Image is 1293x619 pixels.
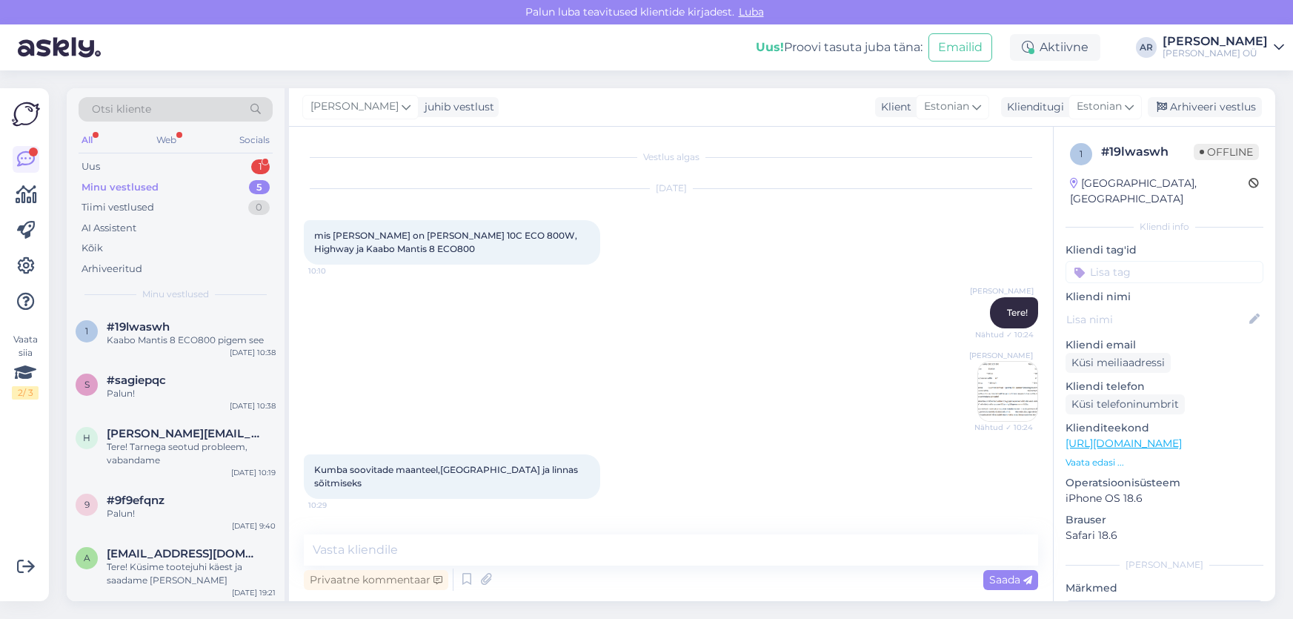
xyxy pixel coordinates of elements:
[304,182,1038,195] div: [DATE]
[314,230,579,254] span: mis [PERSON_NAME] on [PERSON_NAME] 10C ECO 800W, Highway ja Kaabo Mantis 8 ECO800
[107,374,166,387] span: #sagiepqc
[84,499,90,510] span: 9
[142,288,209,301] span: Minu vestlused
[1066,475,1263,491] p: Operatsioonisüsteem
[1066,420,1263,436] p: Klienditeekond
[308,500,364,511] span: 10:29
[756,39,923,56] div: Proovi tasuta juba täna:
[84,552,90,563] span: a
[419,99,494,115] div: juhib vestlust
[85,325,88,337] span: 1
[974,422,1033,433] span: Nähtud ✓ 10:24
[1007,307,1028,318] span: Tere!
[1066,580,1263,596] p: Märkmed
[248,200,270,215] div: 0
[1001,99,1064,115] div: Klienditugi
[1066,311,1246,328] input: Lisa nimi
[82,180,159,195] div: Minu vestlused
[1163,47,1268,59] div: [PERSON_NAME] OÜ
[1163,36,1284,59] a: [PERSON_NAME][PERSON_NAME] OÜ
[107,547,261,560] span: aigalaan@gmail.com
[82,262,142,277] div: Arhiveeritud
[12,100,40,128] img: Askly Logo
[251,159,270,174] div: 1
[232,520,276,532] div: [DATE] 9:40
[1066,289,1263,305] p: Kliendi nimi
[82,159,100,174] div: Uus
[756,40,784,54] b: Uus!
[1066,261,1263,283] input: Lisa tag
[231,467,276,478] div: [DATE] 10:19
[107,427,261,440] span: helen.loondre@icloud.com
[1066,437,1182,450] a: [URL][DOMAIN_NAME]
[1070,176,1249,207] div: [GEOGRAPHIC_DATA], [GEOGRAPHIC_DATA]
[232,587,276,598] div: [DATE] 19:21
[1066,379,1263,394] p: Kliendi telefon
[1194,144,1259,160] span: Offline
[978,362,1037,421] img: Attachment
[84,379,90,390] span: s
[236,130,273,150] div: Socials
[975,329,1034,340] span: Nähtud ✓ 10:24
[107,334,276,347] div: Kaabo Mantis 8 ECO800 pigem see
[969,350,1033,361] span: [PERSON_NAME]
[1101,143,1194,161] div: # 19lwaswh
[1148,97,1262,117] div: Arhiveeri vestlus
[970,520,1034,531] span: [PERSON_NAME]
[79,130,96,150] div: All
[92,102,151,117] span: Otsi kliente
[230,400,276,411] div: [DATE] 10:38
[1080,148,1083,159] span: 1
[107,440,276,467] div: Tere! Tarnega seotud probleem, vabandame
[12,386,39,400] div: 2 / 3
[1010,34,1100,61] div: Aktiivne
[304,150,1038,164] div: Vestlus algas
[314,464,580,489] span: Kumba soovitade maanteel,[GEOGRAPHIC_DATA] ja linnas sõitmiseks
[107,560,276,587] div: Tere! Küsime tootejuhi käest ja saadame [PERSON_NAME]
[107,320,170,334] span: #19lwaswh
[153,130,179,150] div: Web
[12,333,39,400] div: Vaata siia
[308,265,364,277] span: 10:10
[1066,491,1263,506] p: iPhone OS 18.6
[107,494,164,507] span: #9f9efqnz
[1066,394,1185,414] div: Küsi telefoninumbrit
[82,221,136,236] div: AI Assistent
[1066,337,1263,353] p: Kliendi email
[928,33,992,62] button: Emailid
[1066,220,1263,234] div: Kliendi info
[924,99,969,115] span: Estonian
[230,347,276,358] div: [DATE] 10:38
[1066,558,1263,572] div: [PERSON_NAME]
[82,200,154,215] div: Tiimi vestlused
[107,387,276,400] div: Palun!
[249,180,270,195] div: 5
[875,99,911,115] div: Klient
[107,507,276,520] div: Palun!
[1066,512,1263,528] p: Brauser
[1066,456,1263,469] p: Vaata edasi ...
[1136,37,1157,58] div: AR
[1066,528,1263,543] p: Safari 18.6
[1077,99,1122,115] span: Estonian
[1163,36,1268,47] div: [PERSON_NAME]
[1066,242,1263,258] p: Kliendi tag'id
[82,241,103,256] div: Kõik
[304,570,448,590] div: Privaatne kommentaar
[1066,353,1171,373] div: Küsi meiliaadressi
[970,285,1034,297] span: [PERSON_NAME]
[989,573,1032,586] span: Saada
[310,99,399,115] span: [PERSON_NAME]
[734,5,768,19] span: Luba
[83,432,90,443] span: h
